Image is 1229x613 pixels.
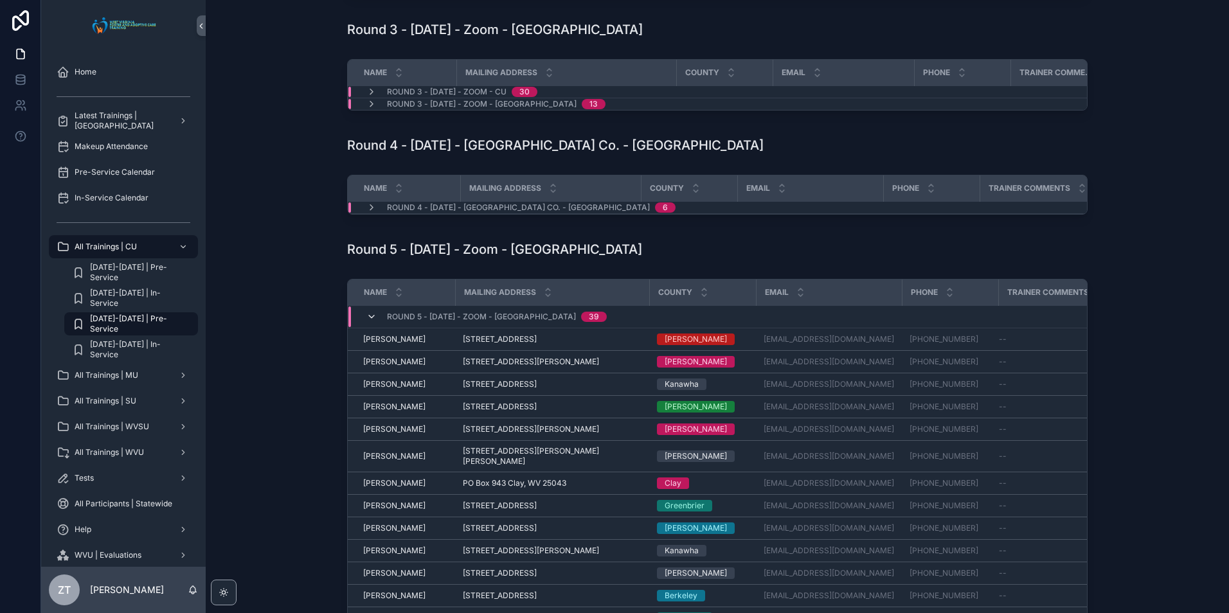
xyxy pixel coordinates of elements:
span: Round 3 - [DATE] - Zoom - [GEOGRAPHIC_DATA] [387,99,577,109]
span: [PERSON_NAME] [363,501,426,511]
a: [PERSON_NAME] [363,424,447,434]
a: [EMAIL_ADDRESS][DOMAIN_NAME] [764,379,894,389]
span: [STREET_ADDRESS] [463,501,537,511]
a: [PHONE_NUMBER] [910,402,978,412]
span: Home [75,67,96,77]
a: [PHONE_NUMBER] [910,451,978,461]
a: [DATE]-[DATE] | In-Service [64,338,198,361]
span: [DATE]-[DATE] | In-Service [90,288,185,308]
a: [EMAIL_ADDRESS][DOMAIN_NAME] [764,357,894,367]
a: Greenbrier [657,500,748,511]
a: [EMAIL_ADDRESS][DOMAIN_NAME] [764,546,894,556]
span: [STREET_ADDRESS] [463,334,537,344]
span: Mailing Address [464,287,536,298]
span: -- [999,501,1007,511]
span: In-Service Calendar [75,193,148,203]
a: [STREET_ADDRESS] [463,402,641,412]
div: [PERSON_NAME] [665,423,727,435]
a: Kanawha [657,378,748,390]
a: [EMAIL_ADDRESS][DOMAIN_NAME] [764,424,894,434]
span: Round 4 - [DATE] - [GEOGRAPHIC_DATA] Co. - [GEOGRAPHIC_DATA] [387,202,650,213]
a: [PHONE_NUMBER] [910,334,978,344]
a: -- [999,451,1107,461]
span: [PERSON_NAME] [363,424,426,434]
a: -- [999,424,1107,434]
span: [PERSON_NAME] [363,546,426,556]
img: App logo [89,15,159,36]
a: [EMAIL_ADDRESS][DOMAIN_NAME] [764,568,894,578]
span: [STREET_ADDRESS] [463,379,537,389]
div: 6 [663,202,668,213]
span: Trainer Comments [1019,67,1095,78]
a: [EMAIL_ADDRESS][DOMAIN_NAME] [764,591,894,601]
a: [EMAIL_ADDRESS][DOMAIN_NAME] [764,451,894,461]
span: [STREET_ADDRESS][PERSON_NAME] [463,424,599,434]
a: [STREET_ADDRESS] [463,379,641,389]
a: [PHONE_NUMBER] [910,501,991,511]
a: [PERSON_NAME] [363,357,447,367]
a: Clay [657,477,748,489]
a: [STREET_ADDRESS] [463,591,641,601]
span: County [650,183,684,193]
span: -- [999,424,1007,434]
div: 13 [589,99,598,109]
span: Mailing Address [469,183,541,193]
div: Kanawha [665,378,699,390]
span: Trainer Comments [989,183,1070,193]
span: -- [999,546,1007,556]
span: Makeup Attendance [75,141,148,152]
a: [PERSON_NAME] [363,402,447,412]
a: [PHONE_NUMBER] [910,451,991,461]
a: [STREET_ADDRESS][PERSON_NAME] [463,357,641,367]
a: [EMAIL_ADDRESS][DOMAIN_NAME] [764,523,894,533]
a: [EMAIL_ADDRESS][DOMAIN_NAME] [764,478,894,488]
a: [EMAIL_ADDRESS][DOMAIN_NAME] [764,501,894,511]
div: [PERSON_NAME] [665,450,727,462]
span: All Trainings | CU [75,242,137,252]
span: [PERSON_NAME] [363,523,426,533]
a: [PERSON_NAME] [363,501,447,511]
a: Latest Trainings | [GEOGRAPHIC_DATA] [49,109,198,132]
div: Kanawha [665,545,699,556]
span: Mailing Address [465,67,537,78]
a: [PERSON_NAME] [363,546,447,556]
span: All Trainings | WVU [75,447,144,458]
span: -- [999,568,1007,578]
a: [PHONE_NUMBER] [910,334,991,344]
a: [PERSON_NAME] [657,567,748,579]
span: [STREET_ADDRESS][PERSON_NAME] [463,546,599,556]
span: Round 5 - [DATE] - Zoom - [GEOGRAPHIC_DATA] [387,312,576,322]
span: [STREET_ADDRESS] [463,523,537,533]
span: -- [999,451,1007,461]
span: -- [999,523,1007,533]
span: Phone [911,287,938,298]
p: [PERSON_NAME] [90,583,164,596]
a: [EMAIL_ADDRESS][DOMAIN_NAME] [764,334,894,344]
a: -- [999,379,1107,389]
span: [PERSON_NAME] [363,478,426,488]
a: [PHONE_NUMBER] [910,523,991,533]
a: In-Service Calendar [49,186,198,209]
a: [STREET_ADDRESS] [463,523,641,533]
span: [STREET_ADDRESS] [463,402,537,412]
a: [PHONE_NUMBER] [910,379,991,389]
span: -- [999,379,1007,389]
h1: Round 5 - [DATE] - Zoom - [GEOGRAPHIC_DATA] [347,240,642,258]
span: [STREET_ADDRESS] [463,591,537,601]
span: [PERSON_NAME] [363,379,426,389]
span: -- [999,591,1007,601]
div: [PERSON_NAME] [665,401,727,413]
span: -- [999,334,1007,344]
a: [PHONE_NUMBER] [910,478,991,488]
div: Clay [665,477,681,489]
a: [STREET_ADDRESS] [463,568,641,578]
span: Pre-Service Calendar [75,167,155,177]
a: All Participants | Statewide [49,492,198,515]
div: [PERSON_NAME] [665,522,727,534]
a: All Trainings | CU [49,235,198,258]
a: -- [999,568,1107,578]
